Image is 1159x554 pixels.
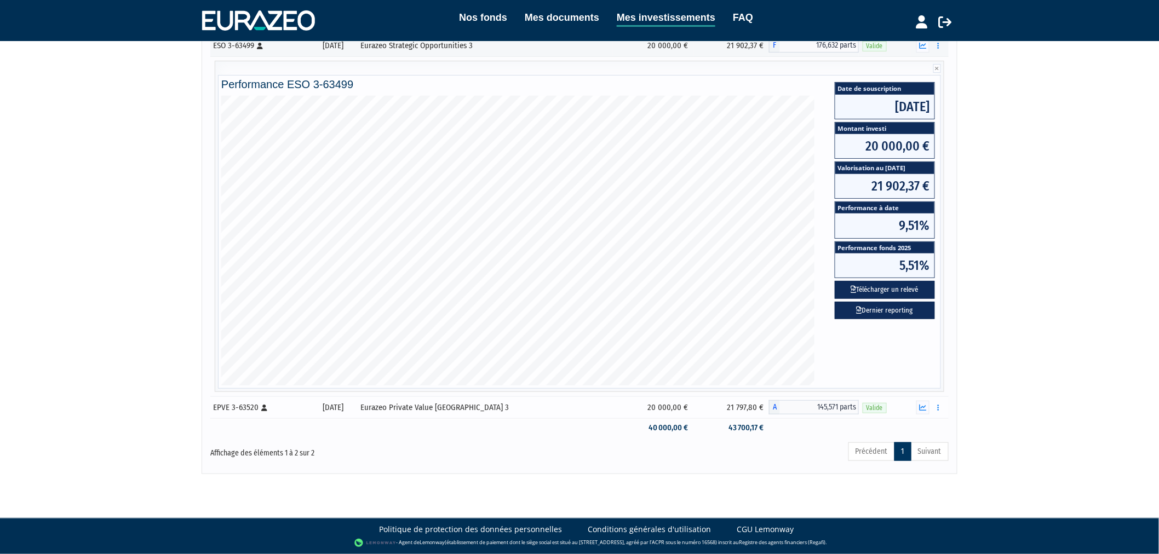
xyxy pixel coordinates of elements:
span: 20 000,00 € [835,134,934,158]
a: Registre des agents financiers (Regafi) [739,539,825,546]
h4: Performance ESO 3-63499 [221,78,938,90]
a: Politique de protection des données personnelles [379,524,562,535]
span: [DATE] [835,95,934,119]
div: A - Eurazeo Private Value Europe 3 [769,400,859,414]
span: Performance à date [835,202,934,213]
div: ESO 3-63499 [213,40,306,51]
a: Précédent [848,442,895,461]
div: Eurazeo Strategic Opportunities 3 [360,40,609,51]
td: 20 000,00 € [612,34,694,56]
img: logo-lemonway.png [354,538,397,549]
a: FAQ [733,10,753,25]
span: Valide [863,403,887,413]
a: Suivant [911,442,949,461]
div: [DATE] [314,402,353,413]
span: 9,51% [835,213,934,238]
div: F - Eurazeo Strategic Opportunities 3 [769,38,859,53]
span: Performance fonds 2025 [835,242,934,253]
a: Lemonway [420,539,445,546]
i: [Français] Personne physique [261,405,267,411]
a: Mes documents [525,10,599,25]
td: 40 000,00 € [612,418,694,437]
span: 176,632 parts [780,38,859,53]
a: CGU Lemonway [737,524,794,535]
img: 1732889491-logotype_eurazeo_blanc_rvb.png [202,10,315,30]
span: 5,51% [835,253,934,278]
a: 1 [894,442,911,461]
a: Nos fonds [459,10,507,25]
td: 20 000,00 € [612,396,694,418]
div: EPVE 3-63520 [213,402,306,413]
a: Mes investissements [617,10,715,27]
span: 21 902,37 € [835,174,934,198]
span: 145,571 parts [780,400,859,414]
span: Montant investi [835,123,934,134]
td: 43 700,17 € [694,418,770,437]
span: Date de souscription [835,83,934,94]
span: Valorisation au [DATE] [835,162,934,174]
td: 21 902,37 € [694,34,770,56]
span: F [769,38,780,53]
span: A [769,400,780,414]
a: Conditions générales d'utilisation [588,524,711,535]
div: Affichage des éléments 1 à 2 sur 2 [210,441,508,459]
i: [Français] Personne physique [257,43,263,49]
div: Eurazeo Private Value [GEOGRAPHIC_DATA] 3 [360,402,609,413]
div: - Agent de (établissement de paiement dont le siège social est situé au [STREET_ADDRESS], agréé p... [11,538,1148,549]
a: Dernier reporting [835,302,935,320]
span: Valide [863,41,887,51]
td: 21 797,80 € [694,396,770,418]
button: Télécharger un relevé [835,281,935,299]
div: [DATE] [314,40,353,51]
